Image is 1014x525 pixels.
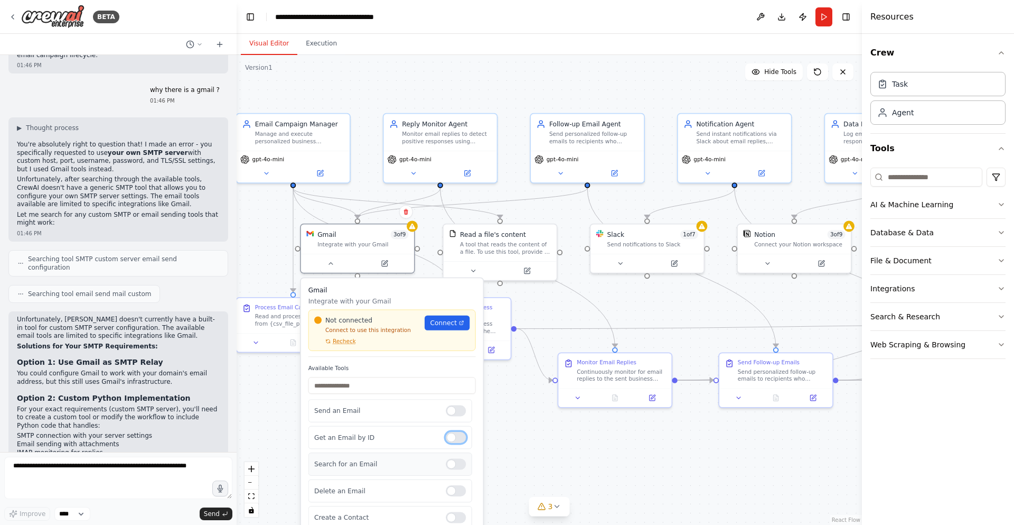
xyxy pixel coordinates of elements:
button: Open in side panel [795,258,847,269]
g: Edge from 7f80276e-6c91-446f-adee-cf62d5996911 to 263004f2-075a-40e0-8857-b5ace9d3d7c8 [353,188,592,218]
button: Open in side panel [359,258,410,269]
button: Database & Data [870,219,1006,246]
span: Hide Tools [764,68,796,76]
button: Recheck [314,338,356,345]
div: 01:46 PM [17,61,220,69]
span: Number of enabled actions [828,230,846,239]
button: Open in side panel [648,258,700,269]
a: React Flow attribution [832,517,860,523]
button: Open in side panel [588,168,640,179]
a: Connect [425,316,470,330]
li: SMTP connection with your server settings [17,432,220,440]
g: Edge from d54ec179-0f27-4343-8e9a-7694d10b7550 to 2385d8f0-af5d-4459-bb72-d96826e2d099 [838,375,874,384]
span: Thought process [26,124,79,132]
p: Connect to use this integration [314,327,419,334]
label: Available Tools [308,364,476,372]
button: Open in side panel [501,265,553,277]
p: Create a Contact [314,513,438,522]
div: Slack [607,230,624,239]
div: Send personalized business development emails to the processed recipient list using the template ... [416,320,505,335]
button: Crew [870,38,1006,68]
strong: Option 2: Custom Python Implementation [17,394,191,402]
div: GmailGmail3of9Integrate with your GmailGmailIntegrate with your GmailNot connectedConnect to use ... [300,224,415,274]
p: Search for an Email [314,459,438,468]
p: why there is a gmail ? [150,86,220,95]
span: Improve [20,510,45,518]
div: Gmail [317,230,336,239]
li: Email sending with attachments [17,440,220,449]
div: Send Personalized Business Development Emails [416,303,505,318]
button: Open in side panel [735,168,787,179]
div: Notion [754,230,775,239]
g: Edge from 24c079d0-09ac-4c35-a4c3-24982afcbdb9 to f923e0c8-0042-4dd6-86be-90ef0ebfe266 [643,188,739,218]
div: Agent [892,107,914,118]
span: gpt-4o-mini [252,156,285,163]
div: Email Campaign ManagerManage and execute personalized business development email campaigns by rea... [236,113,351,183]
div: Monitor Email Replies [577,359,636,366]
button: AI & Machine Learning [870,191,1006,218]
p: Send an Email [314,406,438,415]
div: 01:46 PM [150,97,220,105]
button: Start a new chat [211,38,228,51]
button: zoom out [245,476,258,490]
div: Reply Monitor AgentMonitor email replies to detect positive responses using keyword analysis and ... [383,113,498,183]
div: Send notifications to Slack [607,241,698,248]
div: BETA [93,11,119,23]
p: Let me search for any custom SMTP or email sending tools that might work: [17,211,220,227]
button: Open in side panel [636,392,668,403]
div: Process Email Campaign List [255,303,334,311]
g: Edge from fe1a0db8-e000-4e63-ac32-faaa2bb3fe23 to c7bfb798-2aae-4570-b264-9c7e93dee8d6 [517,324,552,385]
div: Monitor Email RepliesContinuously monitor for email replies to the sent business development emai... [558,352,673,408]
img: Logo [21,5,84,29]
div: Send Follow-up EmailsSend personalized follow-up emails to recipients who showed positive interes... [718,352,833,408]
g: Edge from 7f80276e-6c91-446f-adee-cf62d5996911 to d54ec179-0f27-4343-8e9a-7694d10b7550 [583,188,780,347]
button: Send [200,508,232,520]
button: Open in side panel [797,392,829,403]
button: Click to speak your automation idea [212,481,228,496]
span: Searching tool SMTP custom server email send configuration [28,255,219,272]
div: Data Logger Agent [843,119,933,128]
p: Unfortunately, after searching through the available tools, CrewAI doesn't have a generic SMTP to... [17,176,220,208]
button: Hide right sidebar [839,10,853,24]
div: Integrate with your Gmail [317,241,408,248]
div: Notification AgentSend instant notifications via Slack about email replies, positive responses, a... [677,113,792,183]
button: Web Scraping & Browsing [870,331,1006,358]
button: No output available [756,392,795,403]
div: Continuously monitor for email replies to the sent business development emails. Search for new re... [577,368,666,383]
div: Data Logger AgentLog email reply details, response tracking, and campaign metrics in Notion datab... [824,113,940,183]
div: FileReadToolRead a file's contentA tool that reads the content of a file. To use this tool, provi... [443,224,558,281]
span: ▶ [17,124,22,132]
span: gpt-4o-mini [841,156,873,163]
button: Improve [4,507,50,521]
div: Crew [870,68,1006,133]
span: Searching tool email send mail custom [28,290,151,298]
img: Slack [596,230,604,237]
button: Open in side panel [294,168,346,179]
span: Number of enabled actions [391,230,409,239]
p: Get an Email by ID [314,433,438,442]
button: Execution [297,33,345,55]
button: Search & Research [870,303,1006,330]
strong: your own SMTP server [108,149,188,156]
span: Send [204,510,220,518]
div: NotionNotion3of9Connect your Notion workspace [737,224,852,274]
g: Edge from f9e9f5e6-e622-4905-a480-79ffc8948f70 to 263004f2-075a-40e0-8857-b5ace9d3d7c8 [288,188,362,218]
button: File & Document [870,247,1006,274]
div: SlackSlack1of7Send notifications to Slack [590,224,705,274]
li: IMAP monitoring for replies [17,449,220,457]
button: Delete node [399,205,413,219]
strong: Option 1: Use Gmail as SMTP Relay [17,358,163,366]
div: Log email reply details, response tracking, and campaign metrics in Notion database for analysis ... [843,131,933,145]
div: Follow-up Email Agent [549,119,639,128]
p: For your exact requirements (custom SMTP server), you'll need to create a custom tool or modify t... [17,406,220,430]
div: Monitor email replies to detect positive responses using keyword analysis and trigger appropriate... [402,131,491,145]
p: You could configure Gmail to work with your domain's email address, but this still uses Gmail's i... [17,370,220,386]
div: Reply Monitor Agent [402,119,491,128]
h3: Gmail [308,285,476,294]
div: Version 1 [245,63,273,72]
button: Integrations [870,275,1006,302]
div: Email Campaign Manager [255,119,344,128]
div: Send Follow-up Emails [738,359,800,366]
div: Send personalized follow-up emails to recipients who showed interest, maintaining engagement and ... [549,131,639,145]
p: Integrate with your Gmail [308,297,476,306]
